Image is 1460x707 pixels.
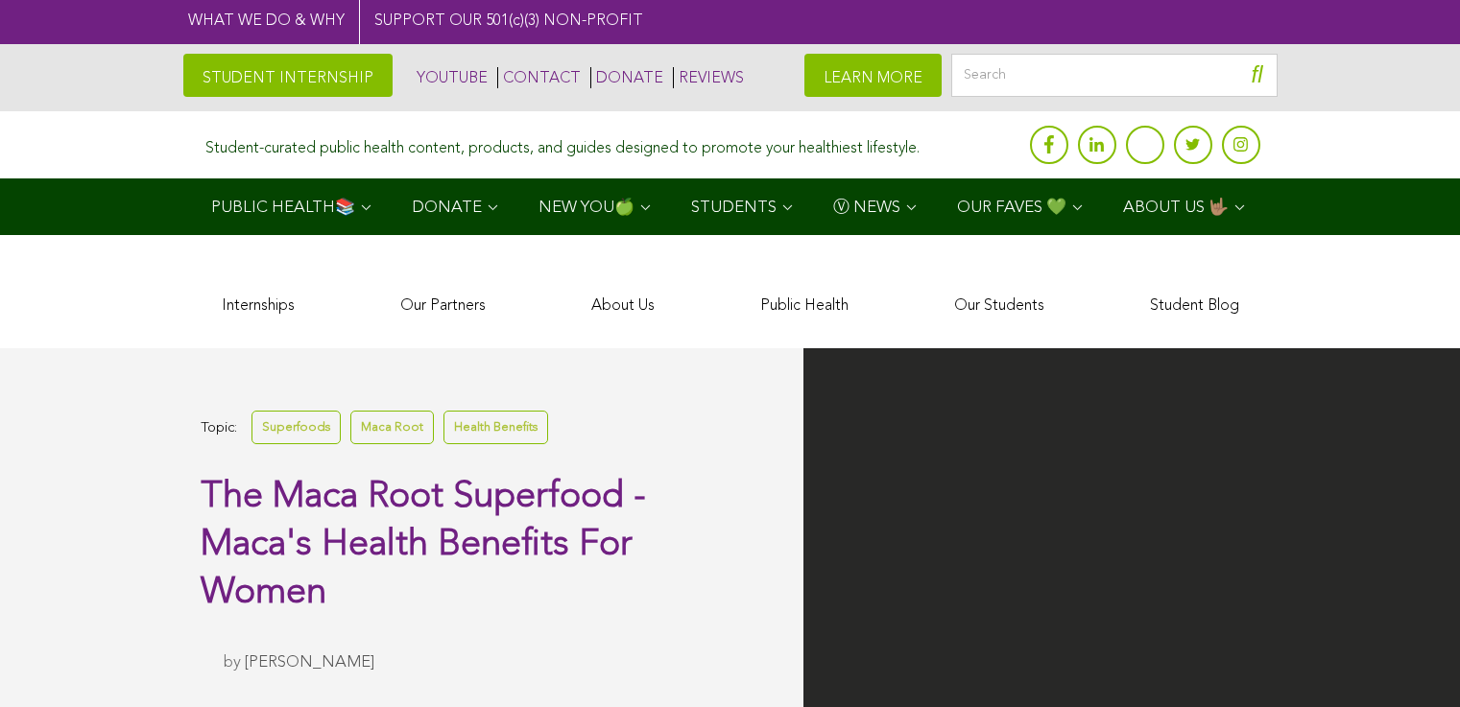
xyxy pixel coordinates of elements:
a: STUDENT INTERNSHIP [183,54,393,97]
a: Superfoods [251,411,341,444]
span: NEW YOU🍏 [539,200,634,216]
div: Student-curated public health content, products, and guides designed to promote your healthiest l... [205,130,920,158]
a: LEARN MORE [804,54,942,97]
span: Ⓥ NEWS [833,200,900,216]
span: PUBLIC HEALTH📚 [211,200,355,216]
span: ABOUT US 🤟🏽 [1123,200,1229,216]
span: OUR FAVES 💚 [957,200,1066,216]
a: YOUTUBE [412,67,488,88]
iframe: Chat Widget [1364,615,1460,707]
span: The Maca Root Superfood - Maca's Health Benefits For Women [201,479,646,611]
span: DONATE [412,200,482,216]
a: DONATE [590,67,663,88]
span: STUDENTS [691,200,777,216]
a: CONTACT [497,67,581,88]
a: Health Benefits [443,411,548,444]
a: REVIEWS [673,67,744,88]
a: Maca Root [350,411,434,444]
a: [PERSON_NAME] [245,654,374,671]
span: Topic: [201,415,237,441]
input: Search [951,54,1278,97]
div: Navigation Menu [183,178,1278,235]
span: by [224,654,241,671]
